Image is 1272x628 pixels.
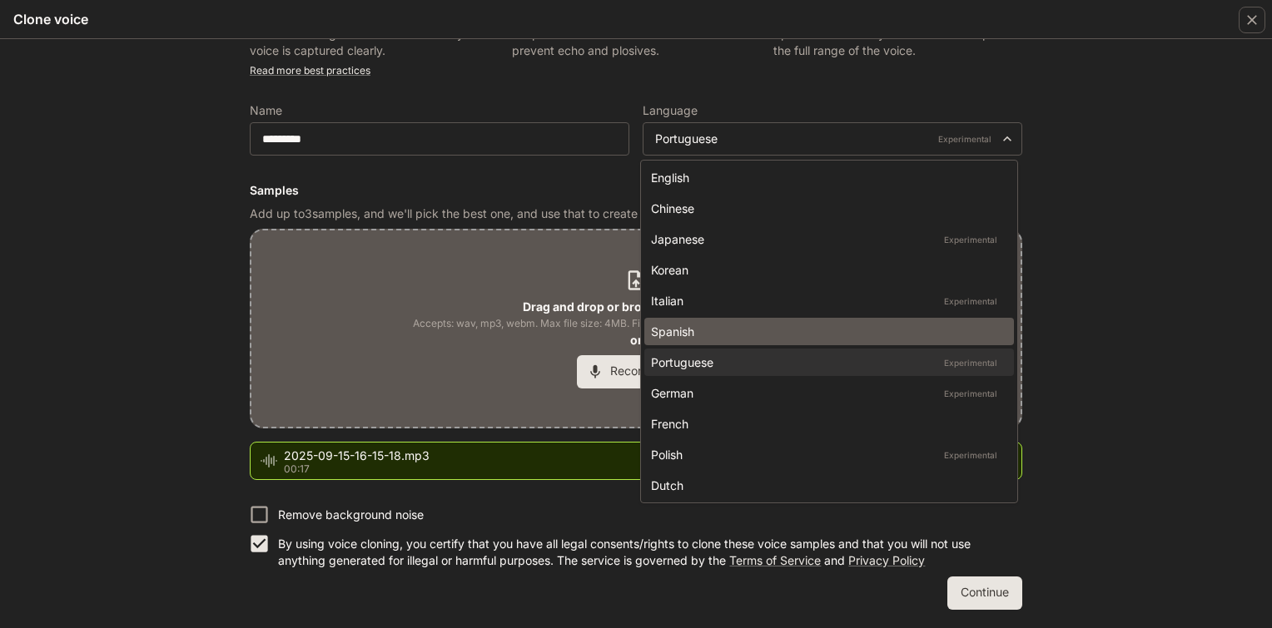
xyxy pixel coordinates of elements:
div: Korean [651,261,1001,279]
p: Experimental [941,232,1001,247]
div: German [651,384,1001,402]
div: Polish [651,446,1001,463]
div: Portuguese [651,354,1001,371]
div: French [651,415,1001,433]
div: Japanese [651,230,1001,248]
div: Dutch [651,477,1001,494]
p: Experimental [941,294,1001,309]
p: Experimental [941,355,1001,370]
p: Experimental [941,448,1001,462]
p: Experimental [941,386,1001,401]
div: English [651,169,1001,186]
div: Italian [651,292,1001,309]
div: Chinese [651,200,1001,217]
div: Spanish [651,323,1001,340]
